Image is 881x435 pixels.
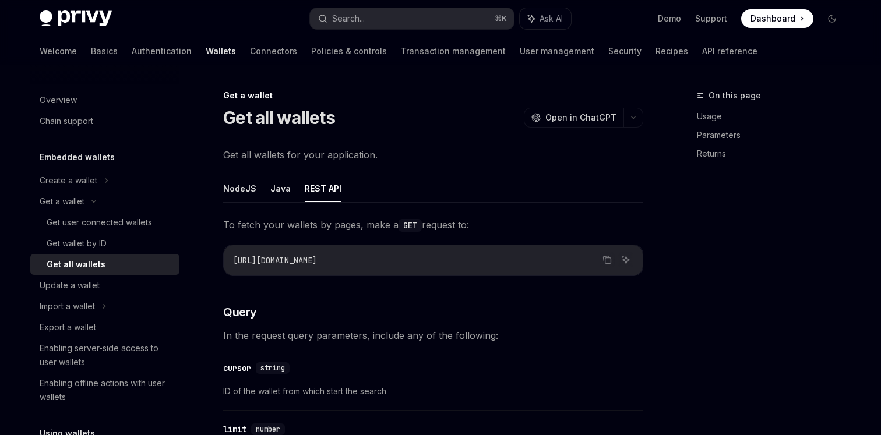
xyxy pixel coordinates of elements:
a: Enabling server-side access to user wallets [30,338,179,373]
a: User management [520,37,594,65]
span: Ask AI [540,13,563,24]
span: Query [223,304,257,320]
div: Get a wallet [223,90,643,101]
span: ID of the wallet from which start the search [223,384,643,398]
button: Search...⌘K [310,8,514,29]
span: Open in ChatGPT [545,112,616,123]
button: Ask AI [618,252,633,267]
div: Chain support [40,114,93,128]
a: Overview [30,90,179,111]
span: number [256,425,280,434]
a: Recipes [656,37,688,65]
a: Policies & controls [311,37,387,65]
span: On this page [709,89,761,102]
a: API reference [702,37,757,65]
button: Java [270,175,291,202]
a: Get user connected wallets [30,212,179,233]
a: Authentication [132,37,192,65]
div: Create a wallet [40,174,97,188]
div: Import a wallet [40,299,95,313]
div: limit [223,423,246,435]
a: Transaction management [401,37,506,65]
h5: Embedded wallets [40,150,115,164]
a: Parameters [697,126,851,144]
a: Support [695,13,727,24]
button: Copy the contents from the code block [600,252,615,267]
span: Get all wallets for your application. [223,147,643,163]
a: Dashboard [741,9,813,28]
a: Usage [697,107,851,126]
button: Open in ChatGPT [524,108,623,128]
div: Overview [40,93,77,107]
span: string [260,363,285,373]
a: Connectors [250,37,297,65]
a: Basics [91,37,118,65]
code: GET [399,219,422,232]
a: Chain support [30,111,179,132]
span: ⌘ K [495,14,507,23]
span: In the request query parameters, include any of the following: [223,327,643,344]
div: Search... [332,12,365,26]
div: Enabling server-side access to user wallets [40,341,172,369]
a: Welcome [40,37,77,65]
div: cursor [223,362,251,374]
button: Ask AI [520,8,571,29]
a: Enabling offline actions with user wallets [30,373,179,408]
div: Get all wallets [47,257,105,271]
div: Get a wallet [40,194,84,208]
a: Wallets [206,37,236,65]
button: NodeJS [223,175,256,202]
button: Toggle dark mode [823,9,841,28]
a: Security [608,37,642,65]
button: REST API [305,175,341,202]
div: Enabling offline actions with user wallets [40,376,172,404]
h1: Get all wallets [223,107,335,128]
img: dark logo [40,10,112,27]
a: Get all wallets [30,254,179,275]
a: Demo [658,13,681,24]
div: Get wallet by ID [47,236,107,250]
div: Get user connected wallets [47,215,152,229]
a: Returns [697,144,851,163]
span: [URL][DOMAIN_NAME] [233,255,317,266]
span: Dashboard [750,13,795,24]
a: Update a wallet [30,275,179,296]
a: Get wallet by ID [30,233,179,254]
a: Export a wallet [30,317,179,338]
div: Export a wallet [40,320,96,334]
div: Update a wallet [40,278,100,292]
span: To fetch your wallets by pages, make a request to: [223,217,643,233]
